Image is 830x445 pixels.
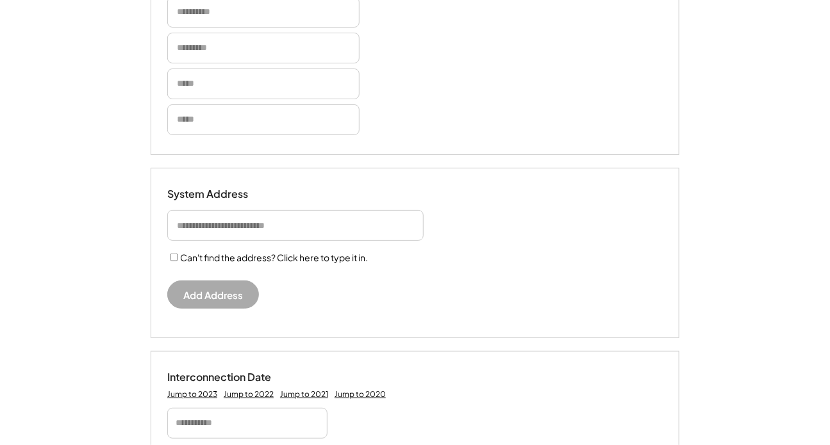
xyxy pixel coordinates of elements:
div: Jump to 2021 [280,389,328,400]
div: Jump to 2023 [167,389,217,400]
button: Add Address [167,280,259,309]
div: Interconnection Date [167,371,295,384]
label: Can't find the address? Click here to type it in. [180,252,368,263]
div: Jump to 2022 [224,389,274,400]
div: System Address [167,188,295,201]
div: Jump to 2020 [335,389,386,400]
